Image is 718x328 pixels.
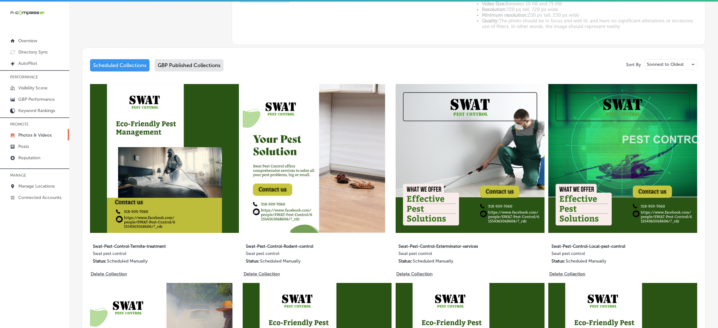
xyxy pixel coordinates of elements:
p: Scheduled Manually [413,258,453,264]
p: Manage Locations [18,184,55,189]
label: Swat pest control [246,251,353,258]
p: Delete Collection [91,271,126,277]
label: Swat-Pest-Control-Exterminator-services [399,240,506,251]
p: Reputation [18,155,40,161]
p: Directory Sync [18,49,48,55]
img: 660ab0bf-5cc7-4cb8-ba1c-48b5ae0f18e60NCTV_CLogo_TV_Black_-500x88.png [10,10,45,16]
img: Collection thumbnail [396,84,545,233]
label: Swat-Pest-Control-Local-pest-control [551,240,659,251]
p: Connected Accounts [18,195,61,200]
p: Scheduled Manually [566,258,606,264]
p: Soonest to Oldest [647,61,684,67]
p: Posts [18,144,29,149]
label: Swat pest control [551,251,659,258]
p: Delete Collection [549,271,585,277]
div: Scheduled Collections [90,59,150,71]
p: Keyword Rankings [18,108,55,113]
img: Collection thumbnail [548,84,697,233]
label: Swat pest control [93,251,201,258]
p: Status: [93,258,106,264]
div: GBP Published Collections [155,59,223,71]
p: AutoPilot [18,61,37,66]
p: Status: [399,258,412,264]
p: Scheduled Manually [260,258,301,264]
div: Soonest to Oldest [644,59,697,70]
p: Delete Collection [396,271,432,277]
label: Swat pest control [399,251,506,258]
p: Overview [18,38,37,43]
p: GBP Performance [18,97,55,102]
p: Scheduled Manually [107,258,148,264]
label: Swat-Pest-Control-Termite-treatment [93,240,201,251]
p: Status: [551,258,565,264]
p: Visibility Score [18,85,48,91]
p: Status: [246,258,259,264]
p: Photos & Videos [18,133,52,138]
p: Delete Collection [244,271,279,277]
p: Sort By [626,62,641,67]
label: Swat-Pest-Control-Rodent-control [246,240,353,251]
img: Collection thumbnail [243,84,392,233]
img: Collection thumbnail [90,84,239,233]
